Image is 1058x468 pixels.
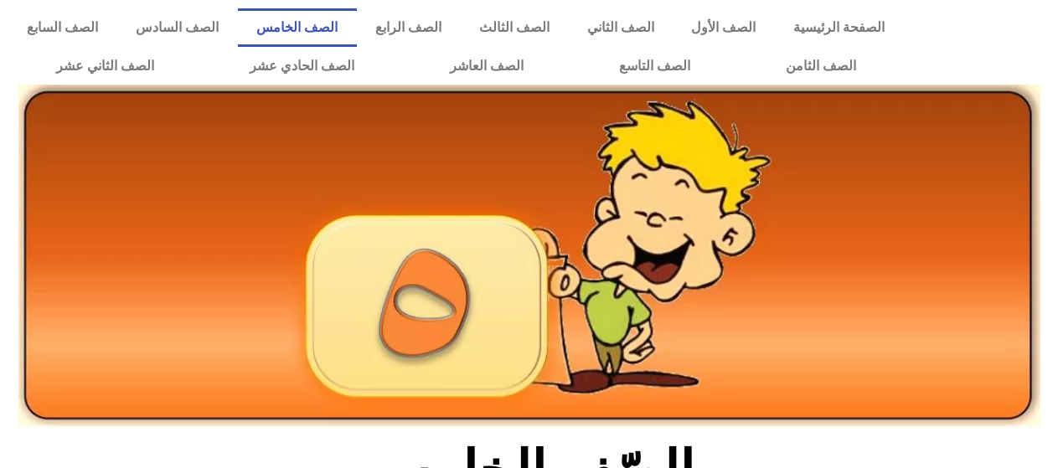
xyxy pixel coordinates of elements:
[202,47,402,85] a: الصف الحادي عشر
[460,8,568,47] a: الصف الثالث
[238,8,357,47] a: الصف الخامس
[568,8,673,47] a: الصف الثاني
[357,8,461,47] a: الصف الرابع
[8,47,202,85] a: الصف الثاني عشر
[402,47,571,85] a: الصف العاشر
[738,47,904,85] a: الصف الثامن
[673,8,775,47] a: الصف الأول
[8,8,117,47] a: الصف السابع
[117,8,238,47] a: الصف السادس
[571,47,738,85] a: الصف التاسع
[775,8,904,47] a: الصفحة الرئيسية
